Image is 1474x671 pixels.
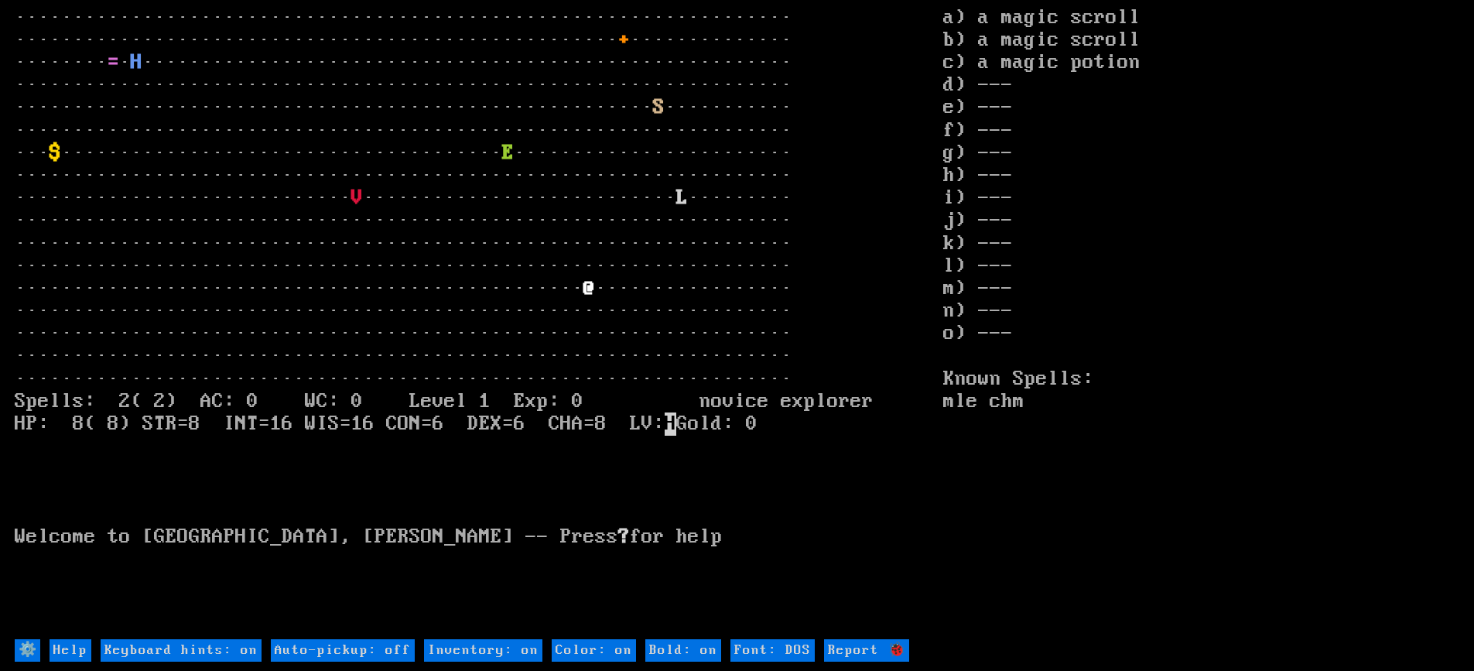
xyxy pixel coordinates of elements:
font: H [131,51,142,74]
font: $ [50,142,61,165]
font: @ [583,277,595,300]
input: Keyboard hints: on [101,639,262,662]
font: E [502,142,514,165]
input: Inventory: on [424,639,542,662]
font: L [676,187,688,210]
b: ? [618,526,630,549]
input: Help [50,639,91,662]
input: Font: DOS [730,639,815,662]
larn: ··································································· ·····························... [15,7,943,638]
font: + [618,29,630,52]
input: Auto-pickup: off [271,639,415,662]
input: Bold: on [645,639,721,662]
input: Report 🐞 [824,639,909,662]
stats: a) a magic scroll b) a magic scroll c) a magic potion d) --- e) --- f) --- g) --- h) --- i) --- j... [943,7,1459,638]
font: = [108,51,119,74]
input: ⚙️ [15,639,40,662]
mark: H [665,413,676,436]
input: Color: on [552,639,636,662]
font: S [653,96,665,119]
font: V [351,187,363,210]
